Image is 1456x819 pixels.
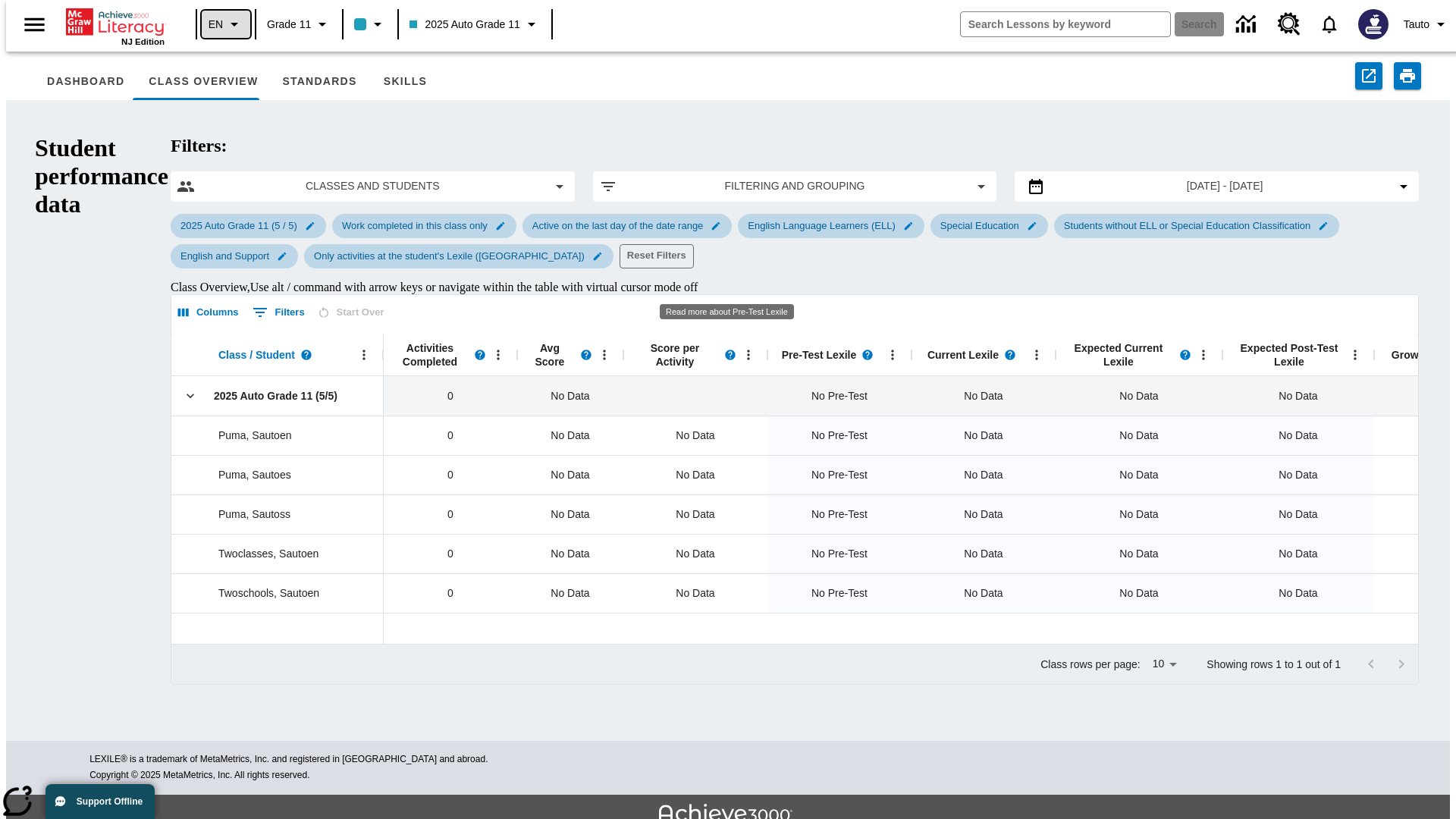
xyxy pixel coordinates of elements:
[1119,507,1158,522] span: No Data, Puma, Sautoss
[811,388,868,404] span: No Pre-Test, 2025 Auto Grade 11 (5/5)
[1344,344,1367,366] button: Open Menu
[1358,9,1389,39] img: Avatar
[77,796,143,807] span: Support Offline
[912,416,1056,455] div: No Data, Puma, Sautoen
[964,507,1003,522] span: No Data
[1021,177,1413,196] button: Select the date range menu item
[964,546,1003,562] span: No Data
[964,467,1003,483] span: No Data
[304,244,613,268] div: Edit Only activities at the student's Lexile (Reading) filter selected submenu item
[912,455,1056,494] div: No Data, Puma, Sautoes
[1119,428,1158,444] span: No Data, Puma, Sautoen
[267,17,311,33] span: Grade 11
[517,376,623,416] div: No Data, 2025 Auto Grade 11 (5/5)
[1187,178,1263,194] span: [DATE] - [DATE]
[593,344,616,366] button: Open Menu
[1227,4,1269,45] a: Data Center
[45,784,155,819] button: Support Offline
[912,376,1056,416] div: No Data, 2025 Auto Grade 11 (5/5)
[171,214,326,238] div: Edit 2025 Auto Grade 11 (5 / 5) filter selected submenu item
[171,281,1419,294] div: Class Overview , Use alt / command with arrow keys or navigate within the table with virtual curs...
[881,344,904,366] button: Open Menu
[384,534,517,573] div: 0, Twoclasses, Sautoen
[739,220,904,231] span: English Language Learners (ELL)
[1279,546,1317,562] span: No Data, Twoclasses, Sautoen
[1119,467,1158,483] span: No Data, Puma, Sautoes
[517,416,623,455] div: No Data, Puma, Sautoen
[543,381,597,412] span: No Data
[384,416,517,455] div: 0, Puma, Sautoen
[66,5,165,46] div: Home
[782,348,857,362] span: Pre-Test Lexile
[121,37,165,46] span: NJ Edition
[660,304,794,319] div: Read more about Pre-Test Lexile
[575,344,598,366] button: Read more about the Average score
[447,546,453,562] span: 0
[523,220,712,231] span: Active on the last day of the date range
[295,344,318,366] button: Read more about Class / Student
[1119,585,1158,601] span: No Data, Twoschools, Sautoen
[912,534,1056,573] div: No Data, Twoclasses, Sautoen
[964,428,1003,444] span: No Data
[1119,388,1158,404] span: No Data, 2025 Auto Grade 11 (5/5)
[179,384,202,407] button: Click here to collapse the class row
[218,348,295,362] span: Class / Student
[1192,344,1215,366] button: Open Menu
[202,11,250,38] button: Language: EN, Select a language
[930,214,1048,238] div: Edit Special Education filter selected submenu item
[174,301,243,325] button: Select columns
[183,388,198,403] svg: Click here to collapse the class row
[1040,657,1141,672] p: Class rows per page:
[333,220,497,231] span: Work completed in this class only
[1404,17,1429,33] span: Tauto
[35,134,168,706] h1: Student performance data
[1398,11,1456,38] button: Profile/Settings
[1230,341,1348,369] span: Expected Post-Test Lexile
[738,214,924,238] div: Edit English Language Learners (ELL) filter selected submenu item
[218,585,319,601] span: Twoschools, Sautoen
[12,2,57,47] button: Open side menu
[543,538,597,570] span: No Data
[469,344,491,366] button: Read more about Activities Completed
[391,341,469,369] span: Activities Completed
[447,585,453,601] span: 0
[668,420,722,450] div: No Data, Puma, Sautoen
[1279,585,1317,601] span: No Data, Twoschools, Sautoen
[543,499,597,530] span: No Data
[1207,657,1341,672] p: Showing rows 1 to 1 out of 1
[856,344,879,366] button: Read more about Pre-Test Lexile
[668,460,722,490] div: No Data, Puma, Sautoes
[177,177,569,196] button: Select classes and students menu item
[525,341,575,369] span: Avg Score
[912,573,1056,613] div: No Data, Twoschools, Sautoen
[543,460,597,491] span: No Data
[811,428,868,444] span: No Pre-Test, Puma, Sautoen
[629,178,961,194] span: Filtering and Grouping
[1174,344,1197,366] button: Read more about Expected Current Lexile
[218,428,292,443] span: Puma, Sautoen
[811,507,868,522] span: No Pre-Test, Puma, Sautoss
[964,388,1003,404] span: No Data
[403,11,546,38] button: Class: 2025 Auto Grade 11, Select your class
[931,220,1028,231] span: Special Education
[964,585,1003,601] span: No Data
[1279,388,1317,404] span: No Data, 2025 Auto Grade 11 (5/5)
[218,507,290,522] span: Puma, Sautoss
[517,534,623,573] div: No Data, Twoclasses, Sautoen
[999,344,1021,366] button: Read more about Current Lexile
[1025,344,1048,366] button: Open Menu
[517,455,623,494] div: No Data, Puma, Sautoes
[447,467,453,483] span: 0
[218,546,318,561] span: Twoclasses, Sautoen
[261,11,337,38] button: Grade: Grade 11, Select a grade
[218,467,291,482] span: Puma, Sautoes
[249,300,309,325] button: Show filters
[305,250,594,262] span: Only activities at the student's Lexile ([GEOGRAPHIC_DATA])
[214,388,337,403] span: 2025 Auto Grade 11 (5/5)
[668,538,722,569] div: No Data, Twoclasses, Sautoen
[912,494,1056,534] div: No Data, Puma, Sautoss
[89,770,309,780] span: Copyright © 2025 MetaMetrics, Inc. All rights reserved.
[811,585,868,601] span: No Pre-Test, Twoschools, Sautoen
[384,455,517,494] div: 0, Puma, Sautoes
[209,17,223,33] span: EN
